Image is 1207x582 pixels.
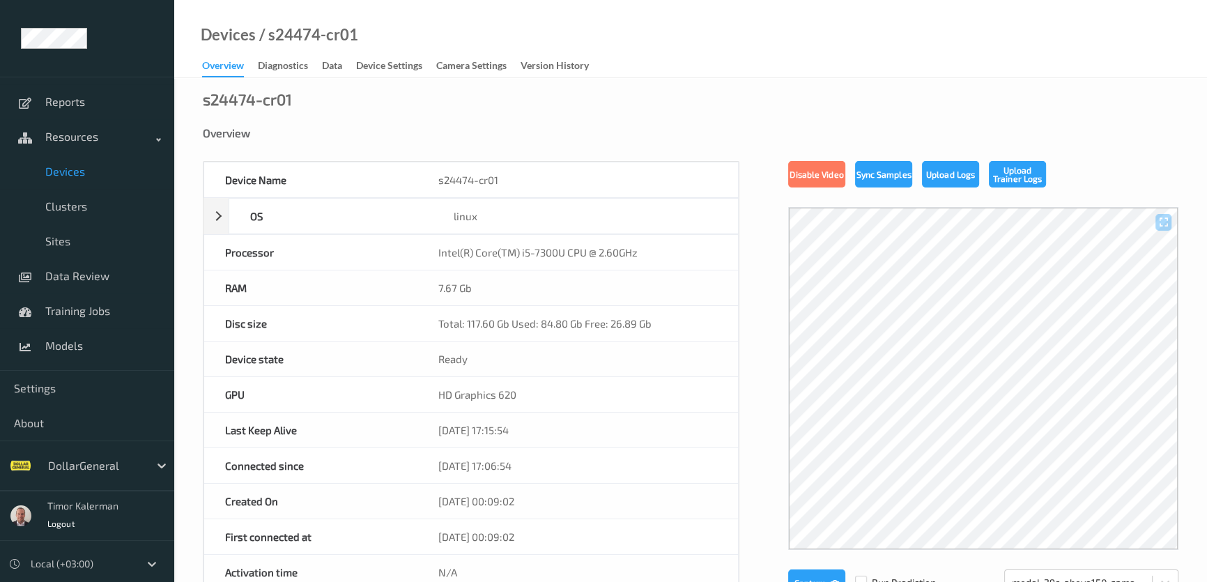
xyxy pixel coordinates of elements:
div: Last Keep Alive [204,413,417,447]
div: Camera Settings [436,59,507,76]
div: Ready [417,342,738,376]
div: Data [322,59,342,76]
div: OSlinux [203,198,739,234]
a: Data [322,56,356,76]
div: Created On [204,484,417,519]
div: s24474-cr01 [417,162,738,197]
div: Processor [204,235,417,270]
div: OS [229,199,433,233]
div: RAM [204,270,417,305]
div: HD Graphics 620 [417,377,738,412]
button: Disable Video [788,161,845,187]
div: Overview [202,59,244,77]
div: [DATE] 17:06:54 [417,448,738,483]
div: Overview [203,126,1178,140]
div: 7.67 Gb [417,270,738,305]
a: Diagnostics [258,56,322,76]
div: linux [433,199,738,233]
div: Version History [521,59,589,76]
button: Upload Logs [922,161,979,187]
div: [DATE] 00:09:02 [417,519,738,554]
div: Device Name [204,162,417,197]
div: Disc size [204,306,417,341]
a: Device Settings [356,56,436,76]
a: Camera Settings [436,56,521,76]
div: [DATE] 17:15:54 [417,413,738,447]
div: Device Settings [356,59,422,76]
div: Total: 117.60 Gb Used: 84.80 Gb Free: 26.89 Gb [417,306,738,341]
a: Version History [521,56,603,76]
div: Intel(R) Core(TM) i5-7300U CPU @ 2.60GHz [417,235,738,270]
button: Upload Trainer Logs [989,161,1046,187]
div: / s24474-cr01 [256,28,358,42]
div: First connected at [204,519,417,554]
a: Overview [202,56,258,77]
button: Sync Samples [855,161,912,187]
div: s24474-cr01 [203,92,292,106]
div: Diagnostics [258,59,308,76]
div: [DATE] 00:09:02 [417,484,738,519]
div: GPU [204,377,417,412]
div: Connected since [204,448,417,483]
a: Devices [201,28,256,42]
div: Device state [204,342,417,376]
